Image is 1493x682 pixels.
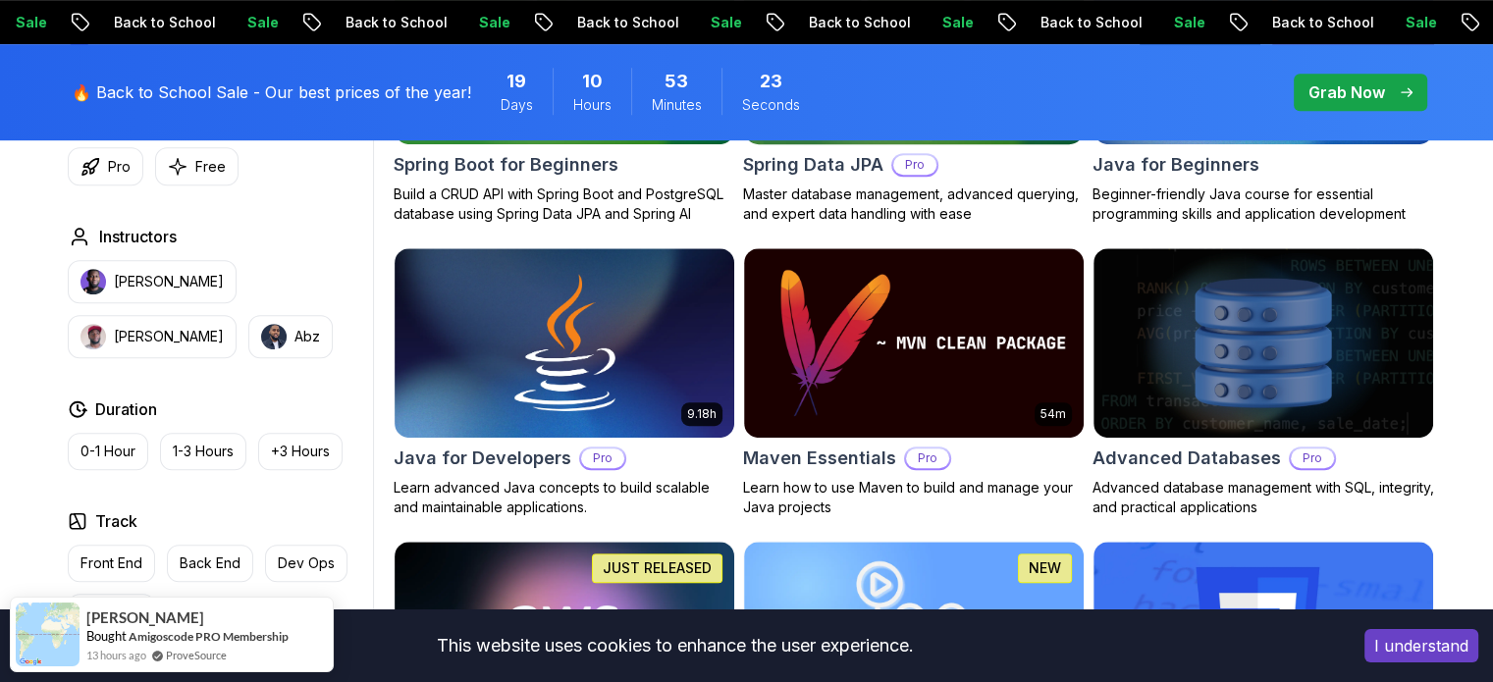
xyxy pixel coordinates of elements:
p: Back to School [330,13,463,32]
span: 23 Seconds [760,68,782,95]
button: Pro [68,147,143,185]
h2: Spring Boot for Beginners [394,151,618,179]
p: [PERSON_NAME] [114,327,224,346]
p: Advanced database management with SQL, integrity, and practical applications [1093,478,1434,517]
p: Beginner-friendly Java course for essential programming skills and application development [1093,184,1434,224]
p: 9.18h [687,406,717,422]
p: Back to School [98,13,232,32]
h2: Java for Developers [394,445,571,472]
button: Free [155,147,239,185]
span: Days [501,95,533,115]
a: ProveSource [166,647,227,663]
p: Sale [695,13,758,32]
p: Build a CRUD API with Spring Boot and PostgreSQL database using Spring Data JPA and Spring AI [394,184,735,224]
span: Bought [86,628,127,644]
p: Pro [1291,448,1334,468]
p: Sale [1390,13,1453,32]
button: Dev Ops [265,545,347,582]
button: 1-3 Hours [160,433,246,470]
h2: Duration [95,397,157,421]
p: JUST RELEASED [603,558,712,578]
a: Java for Developers card9.18hJava for DevelopersProLearn advanced Java concepts to build scalable... [394,247,735,518]
button: instructor img[PERSON_NAME] [68,260,237,303]
p: Back to School [1025,13,1158,32]
p: Sale [927,13,989,32]
a: Advanced Databases cardAdvanced DatabasesProAdvanced database management with SQL, integrity, and... [1093,247,1434,518]
p: Back to School [561,13,695,32]
h2: Advanced Databases [1093,445,1281,472]
p: Front End [80,553,142,573]
span: 19 Days [507,68,526,95]
p: Grab Now [1308,80,1385,104]
p: Sale [232,13,294,32]
p: 54m [1040,406,1066,422]
p: Learn how to use Maven to build and manage your Java projects [743,478,1085,517]
img: Java for Developers card [395,248,734,439]
p: Pro [581,448,624,468]
img: instructor img [80,269,106,294]
a: Maven Essentials card54mMaven EssentialsProLearn how to use Maven to build and manage your Java p... [743,247,1085,518]
button: instructor img[PERSON_NAME] [68,315,237,358]
span: 53 Minutes [665,68,688,95]
img: Maven Essentials card [744,248,1084,439]
button: Front End [68,545,155,582]
div: This website uses cookies to enhance the user experience. [15,624,1335,667]
a: Amigoscode PRO Membership [129,629,289,644]
h2: Maven Essentials [743,445,896,472]
p: Abz [294,327,320,346]
p: Sale [463,13,526,32]
img: provesource social proof notification image [16,603,80,666]
p: Back to School [1256,13,1390,32]
h2: Instructors [99,225,177,248]
p: Pro [108,157,131,177]
img: instructor img [261,324,287,349]
p: 1-3 Hours [173,442,234,461]
p: Pro [906,448,949,468]
span: Seconds [742,95,800,115]
span: Hours [573,95,612,115]
img: instructor img [80,324,106,349]
p: Back to School [793,13,927,32]
span: 13 hours ago [86,647,146,663]
span: 10 Hours [582,68,603,95]
button: +3 Hours [258,433,343,470]
p: 0-1 Hour [80,442,135,461]
img: Advanced Databases card [1093,248,1433,439]
p: Pro [893,155,936,175]
button: instructor imgAbz [248,315,333,358]
button: Back End [167,545,253,582]
p: +3 Hours [271,442,330,461]
button: 0-1 Hour [68,433,148,470]
p: 🔥 Back to School Sale - Our best prices of the year! [72,80,471,104]
p: Sale [1158,13,1221,32]
h2: Java for Beginners [1093,151,1259,179]
h2: Track [95,509,137,533]
p: [PERSON_NAME] [114,272,224,291]
span: Minutes [652,95,702,115]
button: Accept cookies [1364,629,1478,662]
p: Master database management, advanced querying, and expert data handling with ease [743,184,1085,224]
button: Full Stack [68,594,155,631]
p: Learn advanced Java concepts to build scalable and maintainable applications. [394,478,735,517]
p: Dev Ops [278,553,335,573]
p: Back End [180,553,240,573]
h2: Spring Data JPA [743,151,883,179]
p: Free [195,157,226,177]
p: NEW [1029,558,1061,578]
span: [PERSON_NAME] [86,609,204,626]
